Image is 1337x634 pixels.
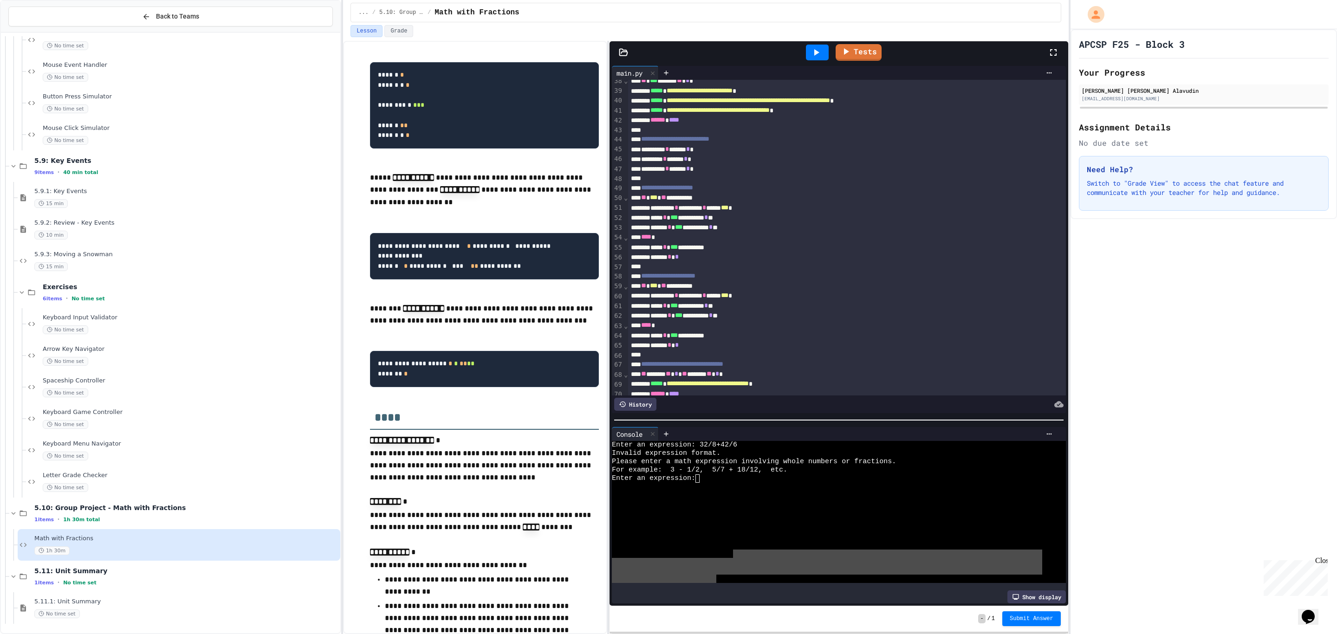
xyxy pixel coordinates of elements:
[614,398,656,411] div: History
[43,472,338,479] span: Letter Grade Checker
[612,155,623,164] div: 46
[612,86,623,96] div: 39
[63,169,98,175] span: 40 min total
[623,194,628,201] span: Fold line
[58,168,59,176] span: •
[612,135,623,145] div: 44
[43,136,88,145] span: No time set
[435,7,519,18] span: Math with Fractions
[58,579,59,586] span: •
[43,357,88,366] span: No time set
[1079,121,1329,134] h2: Assignment Details
[612,116,623,126] div: 42
[1010,615,1053,622] span: Submit Answer
[612,175,623,184] div: 48
[43,325,88,334] span: No time set
[612,106,623,116] div: 41
[379,9,424,16] span: 5.10: Group Project - Math with Fractions
[43,377,338,385] span: Spaceship Controller
[612,458,896,466] span: Please enter a math expression involving whole numbers or fractions.
[34,567,338,575] span: 5.11: Unit Summary
[612,194,623,203] div: 50
[63,517,100,523] span: 1h 30m total
[34,219,338,227] span: 5.9.2: Review - Key Events
[43,283,338,291] span: Exercises
[43,452,88,460] span: No time set
[612,429,647,439] div: Console
[34,598,338,606] span: 5.11.1: Unit Summary
[34,262,68,271] span: 15 min
[612,213,623,223] div: 52
[34,504,338,512] span: 5.10: Group Project - Math with Fractions
[43,93,338,101] span: Button Press Simulator
[43,345,338,353] span: Arrow Key Navigator
[612,427,659,441] div: Console
[156,12,199,21] span: Back to Teams
[43,73,88,82] span: No time set
[612,360,623,370] div: 67
[612,302,623,311] div: 61
[43,388,88,397] span: No time set
[612,390,623,400] div: 70
[612,311,623,321] div: 62
[987,615,991,622] span: /
[43,61,338,69] span: Mouse Event Handler
[1082,86,1326,95] div: [PERSON_NAME] [PERSON_NAME] Alavudin
[612,441,737,449] span: Enter an expression: 32/8+42/6
[612,77,623,86] div: 38
[623,283,628,290] span: Fold line
[34,546,70,555] span: 1h 30m
[612,474,695,483] span: Enter an expression:
[384,25,413,37] button: Grade
[612,351,623,361] div: 66
[612,272,623,282] div: 58
[992,615,995,622] span: 1
[1007,590,1066,603] div: Show display
[612,184,623,194] div: 49
[358,9,369,16] span: ...
[58,516,59,523] span: •
[623,322,628,330] span: Fold line
[34,535,338,543] span: Math with Fractions
[43,124,338,132] span: Mouse Click Simulator
[612,126,623,135] div: 43
[612,341,623,351] div: 65
[978,614,985,623] span: -
[43,41,88,50] span: No time set
[612,243,623,253] div: 55
[1079,66,1329,79] h2: Your Progress
[34,188,338,195] span: 5.9.1: Key Events
[34,517,54,523] span: 1 items
[1079,137,1329,149] div: No due date set
[612,203,623,213] div: 51
[1298,597,1328,625] iframe: chat widget
[34,199,68,208] span: 15 min
[1002,611,1061,626] button: Submit Answer
[612,145,623,155] div: 45
[612,322,623,331] div: 63
[1087,179,1321,197] p: Switch to "Grade View" to access the chat feature and communicate with your teacher for help and ...
[34,580,54,586] span: 1 items
[34,251,338,259] span: 5.9.3: Moving a Snowman
[63,580,97,586] span: No time set
[1087,164,1321,175] h3: Need Help?
[43,420,88,429] span: No time set
[612,233,623,243] div: 54
[612,449,720,458] span: Invalid expression format.
[43,104,88,113] span: No time set
[612,282,623,291] div: 59
[43,483,88,492] span: No time set
[1078,4,1107,25] div: My Account
[43,408,338,416] span: Keyboard Game Controller
[71,296,105,302] span: No time set
[4,4,64,59] div: Chat with us now!Close
[1079,38,1185,51] h1: APCSP F25 - Block 3
[612,253,623,263] div: 56
[372,9,376,16] span: /
[612,165,623,175] div: 47
[1260,556,1328,596] iframe: chat widget
[623,77,628,84] span: Fold line
[612,380,623,390] div: 69
[1082,95,1326,102] div: [EMAIL_ADDRESS][DOMAIN_NAME]
[623,371,628,378] span: Fold line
